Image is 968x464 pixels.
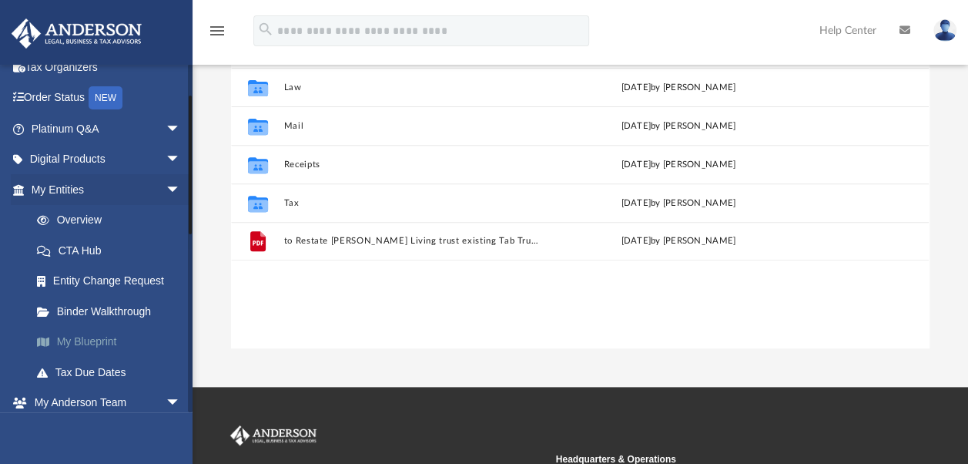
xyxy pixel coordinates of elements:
a: My Blueprint [22,327,204,358]
a: Digital Productsarrow_drop_down [11,144,204,175]
a: My Anderson Teamarrow_drop_down [11,388,196,419]
div: [DATE] by [PERSON_NAME] [549,197,808,210]
a: Tax Due Dates [22,357,204,388]
a: Binder Walkthrough [22,296,204,327]
button: Mail [284,121,543,131]
a: Overview [22,205,204,236]
img: Anderson Advisors Platinum Portal [7,18,146,49]
i: search [257,21,274,38]
a: CTA Hub [22,235,204,266]
button: Tax [284,198,543,208]
span: arrow_drop_down [166,388,196,419]
a: My Entitiesarrow_drop_down [11,174,204,205]
div: [DATE] by [PERSON_NAME] [549,119,808,133]
button: Law [284,82,543,92]
button: Receipts [284,160,543,170]
i: menu [208,22,226,40]
a: Order StatusNEW [11,82,204,114]
a: Platinum Q&Aarrow_drop_down [11,113,204,144]
span: [DATE] [621,237,651,245]
div: [DATE] by [PERSON_NAME] [549,81,808,95]
div: by [PERSON_NAME] [549,234,808,248]
div: NEW [89,86,122,109]
span: arrow_drop_down [166,174,196,206]
div: grid [231,29,929,349]
img: Anderson Advisors Platinum Portal [227,425,320,446]
span: arrow_drop_down [166,144,196,176]
a: menu [208,29,226,40]
button: to Restate [PERSON_NAME] Living trust existing Tab Trust SIGNED dtd [DATE] (00091045).pdf [284,236,543,246]
a: Entity Change Request [22,266,204,297]
div: [DATE] by [PERSON_NAME] [549,158,808,172]
img: User Pic [933,19,956,42]
span: arrow_drop_down [166,113,196,145]
a: Tax Organizers [11,52,204,82]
